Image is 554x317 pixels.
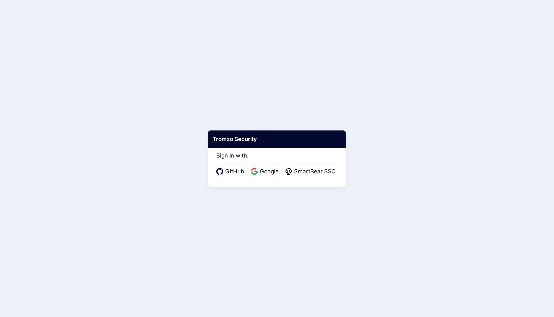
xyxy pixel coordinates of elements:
a: SmartBear SSO [285,167,338,176]
div: Sign in with: [216,143,338,178]
div: Tromzo Security [208,130,346,148]
a: GitHub [216,167,246,176]
span: GitHub [223,167,246,176]
a: Google [251,167,281,176]
span: Google [258,167,281,176]
span: SmartBear SSO [292,167,338,176]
